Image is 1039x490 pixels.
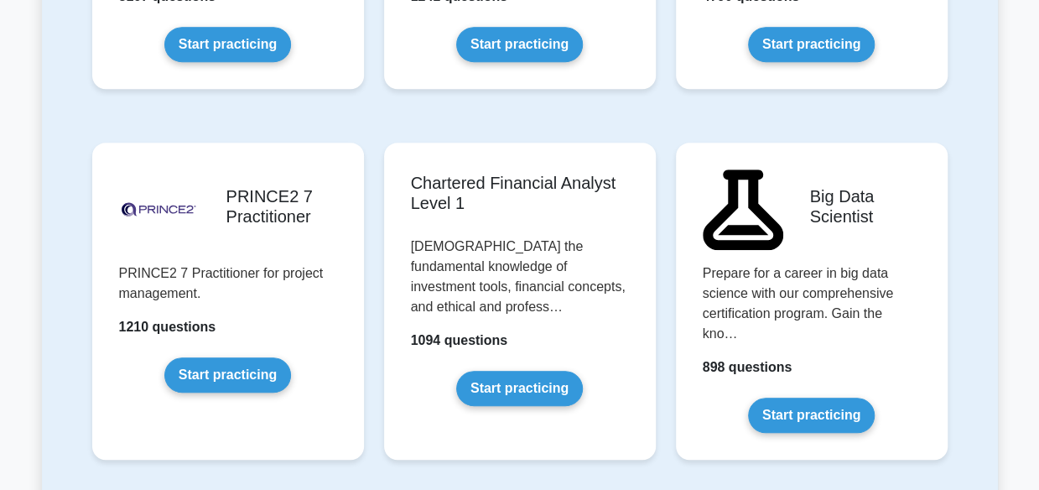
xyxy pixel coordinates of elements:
a: Start practicing [164,357,291,393]
a: Start practicing [164,27,291,62]
a: Start practicing [456,371,583,406]
a: Start practicing [748,398,875,433]
a: Start practicing [748,27,875,62]
a: Start practicing [456,27,583,62]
